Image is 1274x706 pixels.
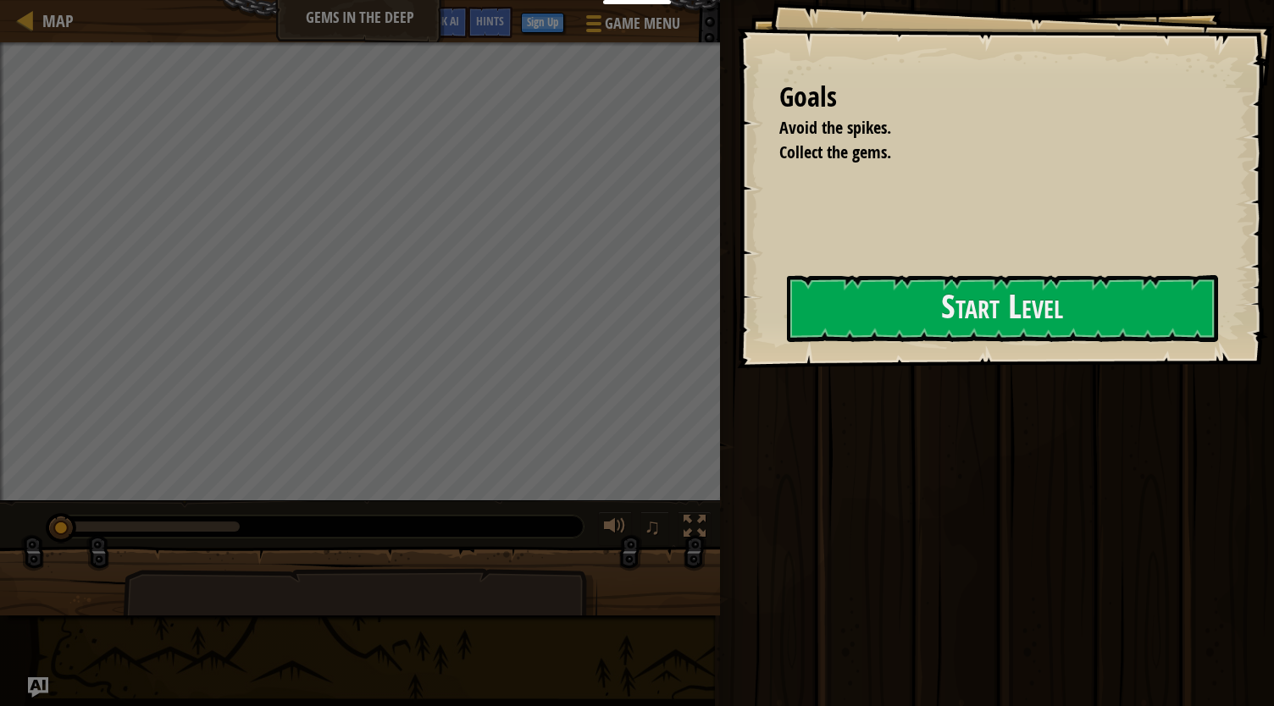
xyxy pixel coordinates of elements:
[521,13,564,33] button: Sign Up
[779,141,891,163] span: Collect the gems.
[605,13,680,35] span: Game Menu
[598,511,632,546] button: Adjust volume
[758,141,1210,165] li: Collect the gems.
[758,116,1210,141] li: Avoid the spikes.
[476,13,504,29] span: Hints
[644,514,661,539] span: ♫
[573,7,690,47] button: Game Menu
[28,677,48,698] button: Ask AI
[640,511,669,546] button: ♫
[779,78,1215,117] div: Goals
[42,9,74,32] span: Map
[422,7,468,38] button: Ask AI
[678,511,712,546] button: Toggle fullscreen
[34,9,74,32] a: Map
[779,116,891,139] span: Avoid the spikes.
[787,275,1218,342] button: Start Level
[430,13,459,29] span: Ask AI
